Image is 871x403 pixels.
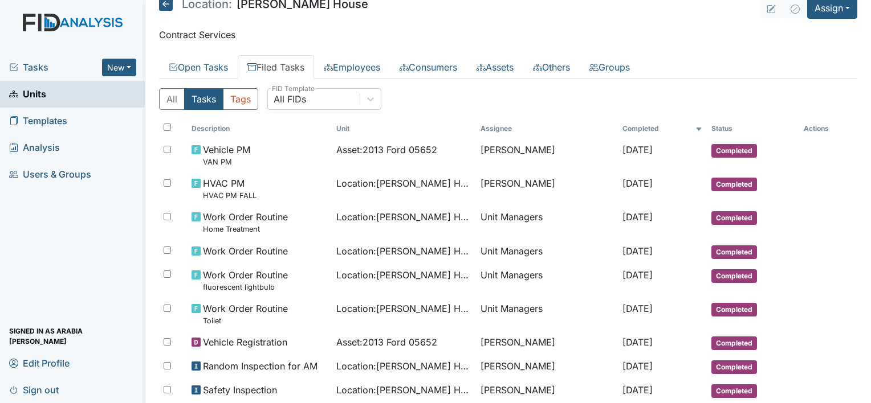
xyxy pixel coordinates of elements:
input: Toggle All Rows Selected [164,124,171,131]
span: Asset : 2013 Ford 05652 [336,335,437,349]
span: Location : [PERSON_NAME] House [336,359,472,373]
span: Vehicle PM VAN PM [203,143,250,167]
th: Toggle SortBy [332,119,477,138]
span: [DATE] [622,269,653,281]
div: All FIDs [274,92,306,106]
div: Type filter [159,88,258,110]
a: Others [523,55,580,79]
small: Toilet [203,315,288,326]
th: Assignee [476,119,618,138]
span: [DATE] [622,360,653,372]
button: Tasks [184,88,223,110]
span: Safety Inspection [203,383,277,397]
a: Employees [314,55,390,79]
button: Tags [223,88,258,110]
small: VAN PM [203,157,250,167]
span: Templates [9,112,67,130]
button: All [159,88,185,110]
th: Actions [799,119,856,138]
a: Tasks [9,60,102,74]
span: Completed [711,336,757,350]
span: Completed [711,269,757,283]
button: New [102,59,136,76]
small: Home Treatment [203,224,288,235]
span: [DATE] [622,245,653,257]
span: Work Order Routine Home Treatment [203,210,288,235]
a: Groups [580,55,640,79]
span: Location : [PERSON_NAME] House [336,244,472,258]
td: [PERSON_NAME] [476,172,618,205]
span: [DATE] [622,211,653,223]
span: Completed [711,211,757,225]
a: Open Tasks [159,55,238,79]
td: Unit Managers [476,240,618,264]
span: HVAC PM HVAC PM FALL [203,176,257,201]
span: Location : [PERSON_NAME] House [336,383,472,397]
span: Location : [PERSON_NAME] House [336,268,472,282]
span: Completed [711,144,757,158]
span: [DATE] [622,303,653,314]
span: Completed [711,303,757,316]
th: Toggle SortBy [187,119,332,138]
span: Edit Profile [9,354,70,372]
th: Toggle SortBy [707,119,799,138]
td: Unit Managers [476,297,618,331]
td: [PERSON_NAME] [476,138,618,172]
span: Work Order Routine Toilet [203,302,288,326]
span: Analysis [9,139,60,157]
small: HVAC PM FALL [203,190,257,201]
span: Completed [711,384,757,398]
a: Filed Tasks [238,55,314,79]
td: Unit Managers [476,205,618,239]
span: Location : [PERSON_NAME] House [336,302,472,315]
span: Work Order Routine [203,244,288,258]
span: Sign out [9,381,59,398]
span: [DATE] [622,384,653,396]
span: Completed [711,178,757,191]
a: Assets [467,55,523,79]
p: Contract Services [159,28,857,42]
td: [PERSON_NAME] [476,355,618,379]
span: Asset : 2013 Ford 05652 [336,143,437,157]
span: Location : [PERSON_NAME] House [336,210,472,224]
span: Completed [711,360,757,374]
small: fluorescent lightbulb [203,282,288,293]
span: Location : [PERSON_NAME] House [336,176,472,190]
td: [PERSON_NAME] [476,331,618,355]
th: Toggle SortBy [618,119,707,138]
td: [PERSON_NAME] [476,379,618,402]
span: Completed [711,245,757,259]
span: Signed in as Arabia [PERSON_NAME] [9,327,136,345]
span: [DATE] [622,178,653,189]
span: [DATE] [622,144,653,155]
span: Users & Groups [9,166,91,183]
span: [DATE] [622,336,653,348]
span: Vehicle Registration [203,335,287,349]
a: Consumers [390,55,467,79]
span: Units [9,85,46,103]
span: Work Order Routine fluorescent lightbulb [203,268,288,293]
span: Random Inspection for AM [203,359,318,373]
td: Unit Managers [476,264,618,297]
